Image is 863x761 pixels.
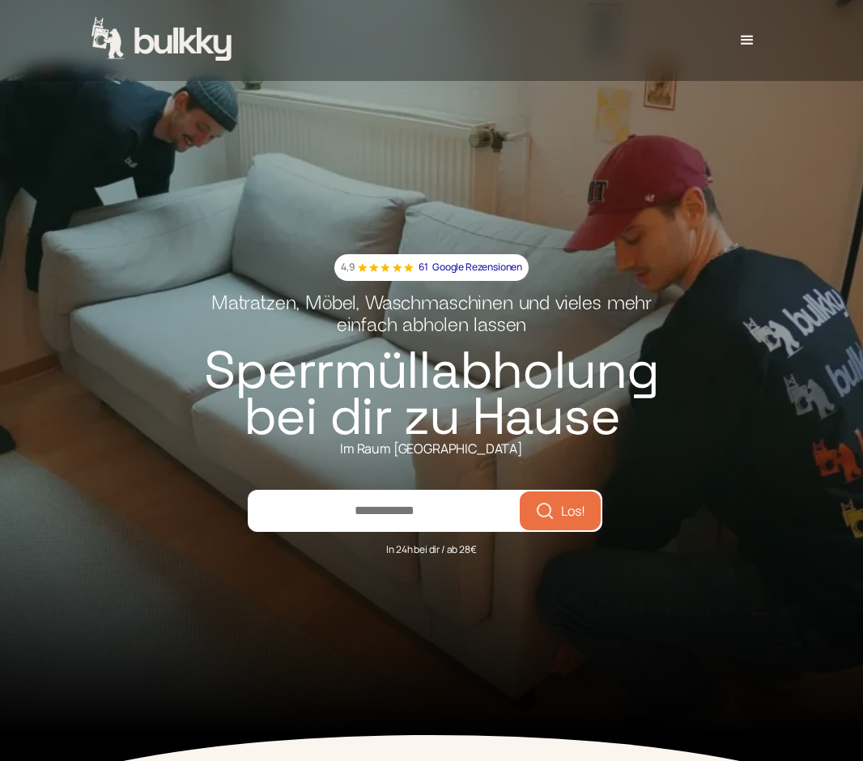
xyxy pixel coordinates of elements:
div: In 24h bei dir / ab 28€ [386,532,476,559]
h1: Sperrmüllabholung bei dir zu Hause [198,347,665,440]
div: menu [723,16,772,65]
span: Los! [561,504,585,517]
h2: Matratzen, Möbel, Waschmaschinen und vieles mehr einfach abholen lassen [211,294,652,347]
p: 4,9 [341,259,355,276]
p: Google Rezensionen [432,259,522,276]
button: Los! [523,495,597,527]
div: Im Raum [GEOGRAPHIC_DATA] [340,440,523,457]
a: home [91,17,234,64]
p: 61 [419,259,428,276]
